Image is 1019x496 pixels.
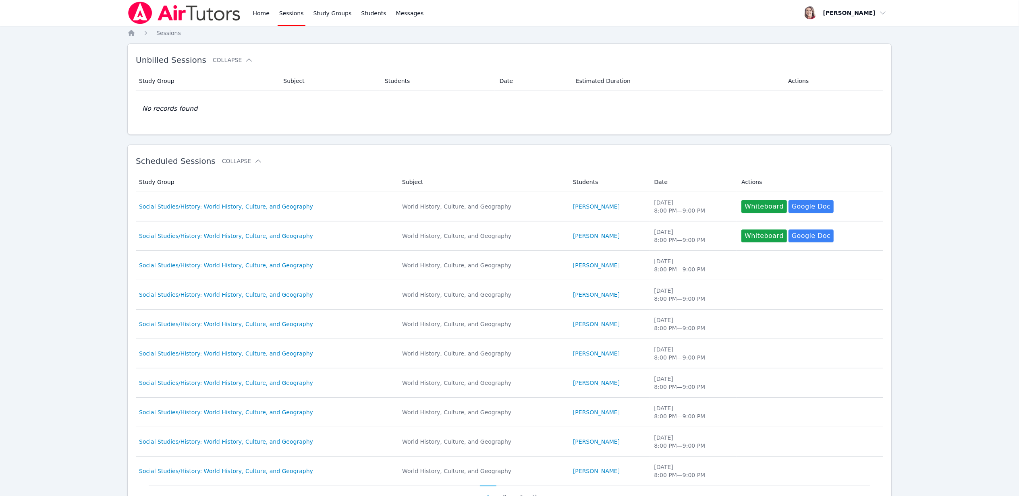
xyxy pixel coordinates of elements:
[402,379,563,387] div: World History, Culture, and Geography
[654,404,732,420] div: [DATE] 8:00 PM — 9:00 PM
[402,232,563,240] div: World History, Culture, and Geography
[127,2,241,24] img: Air Tutors
[573,232,620,240] a: [PERSON_NAME]
[573,438,620,446] a: [PERSON_NAME]
[402,320,563,328] div: World History, Culture, and Geography
[573,408,620,416] a: [PERSON_NAME]
[136,427,883,457] tr: Social Studies/History: World History, Culture, and GeographyWorld History, Culture, and Geograph...
[654,287,732,303] div: [DATE] 8:00 PM — 9:00 PM
[136,91,883,126] td: No records found
[139,438,313,446] a: Social Studies/History: World History, Culture, and Geography
[136,55,206,65] span: Unbilled Sessions
[136,251,883,280] tr: Social Studies/History: World History, Culture, and GeographyWorld History, Culture, and Geograph...
[139,203,313,211] a: Social Studies/History: World History, Culture, and Geography
[139,291,313,299] a: Social Studies/History: World History, Culture, and Geography
[568,172,650,192] th: Students
[380,71,495,91] th: Students
[402,291,563,299] div: World History, Culture, and Geography
[650,172,737,192] th: Date
[402,438,563,446] div: World History, Culture, and Geography
[495,71,571,91] th: Date
[136,398,883,427] tr: Social Studies/History: World History, Culture, and GeographyWorld History, Culture, and Geograph...
[136,339,883,368] tr: Social Studies/History: World History, Culture, and GeographyWorld History, Culture, and Geograph...
[573,320,620,328] a: [PERSON_NAME]
[136,156,216,166] span: Scheduled Sessions
[136,172,397,192] th: Study Group
[397,172,568,192] th: Subject
[127,29,892,37] nav: Breadcrumb
[139,320,313,328] a: Social Studies/History: World History, Culture, and Geography
[654,257,732,273] div: [DATE] 8:00 PM — 9:00 PM
[741,229,787,242] button: Whiteboard
[654,228,732,244] div: [DATE] 8:00 PM — 9:00 PM
[136,71,278,91] th: Study Group
[139,232,313,240] a: Social Studies/History: World History, Culture, and Geography
[741,200,787,213] button: Whiteboard
[396,9,424,17] span: Messages
[139,261,313,269] a: Social Studies/History: World History, Culture, and Geography
[573,291,620,299] a: [PERSON_NAME]
[156,30,181,36] span: Sessions
[136,368,883,398] tr: Social Studies/History: World History, Culture, and GeographyWorld History, Culture, and Geograph...
[402,349,563,358] div: World History, Culture, and Geography
[156,29,181,37] a: Sessions
[139,408,313,416] a: Social Studies/History: World History, Culture, and Geography
[213,56,253,64] button: Collapse
[573,349,620,358] a: [PERSON_NAME]
[139,349,313,358] a: Social Studies/History: World History, Culture, and Geography
[573,261,620,269] a: [PERSON_NAME]
[139,467,313,475] a: Social Studies/History: World History, Culture, and Geography
[402,467,563,475] div: World History, Culture, and Geography
[571,71,783,91] th: Estimated Duration
[402,203,563,211] div: World History, Culture, and Geography
[278,71,380,91] th: Subject
[402,408,563,416] div: World History, Culture, and Geography
[783,71,883,91] th: Actions
[139,379,313,387] a: Social Studies/History: World History, Culture, and Geography
[573,203,620,211] a: [PERSON_NAME]
[654,316,732,332] div: [DATE] 8:00 PM — 9:00 PM
[136,221,883,251] tr: Social Studies/History: World History, Culture, and GeographyWorld History, Culture, and Geograph...
[136,310,883,339] tr: Social Studies/History: World History, Culture, and GeographyWorld History, Culture, and Geograph...
[136,280,883,310] tr: Social Studies/History: World History, Culture, and GeographyWorld History, Culture, and Geograph...
[654,375,732,391] div: [DATE] 8:00 PM — 9:00 PM
[573,379,620,387] a: [PERSON_NAME]
[654,434,732,450] div: [DATE] 8:00 PM — 9:00 PM
[789,200,834,213] a: Google Doc
[654,198,732,215] div: [DATE] 8:00 PM — 9:00 PM
[654,463,732,479] div: [DATE] 8:00 PM — 9:00 PM
[789,229,834,242] a: Google Doc
[737,172,883,192] th: Actions
[573,467,620,475] a: [PERSON_NAME]
[222,157,262,165] button: Collapse
[136,192,883,221] tr: Social Studies/History: World History, Culture, and GeographyWorld History, Culture, and Geograph...
[654,345,732,362] div: [DATE] 8:00 PM — 9:00 PM
[402,261,563,269] div: World History, Culture, and Geography
[136,457,883,486] tr: Social Studies/History: World History, Culture, and GeographyWorld History, Culture, and Geograph...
